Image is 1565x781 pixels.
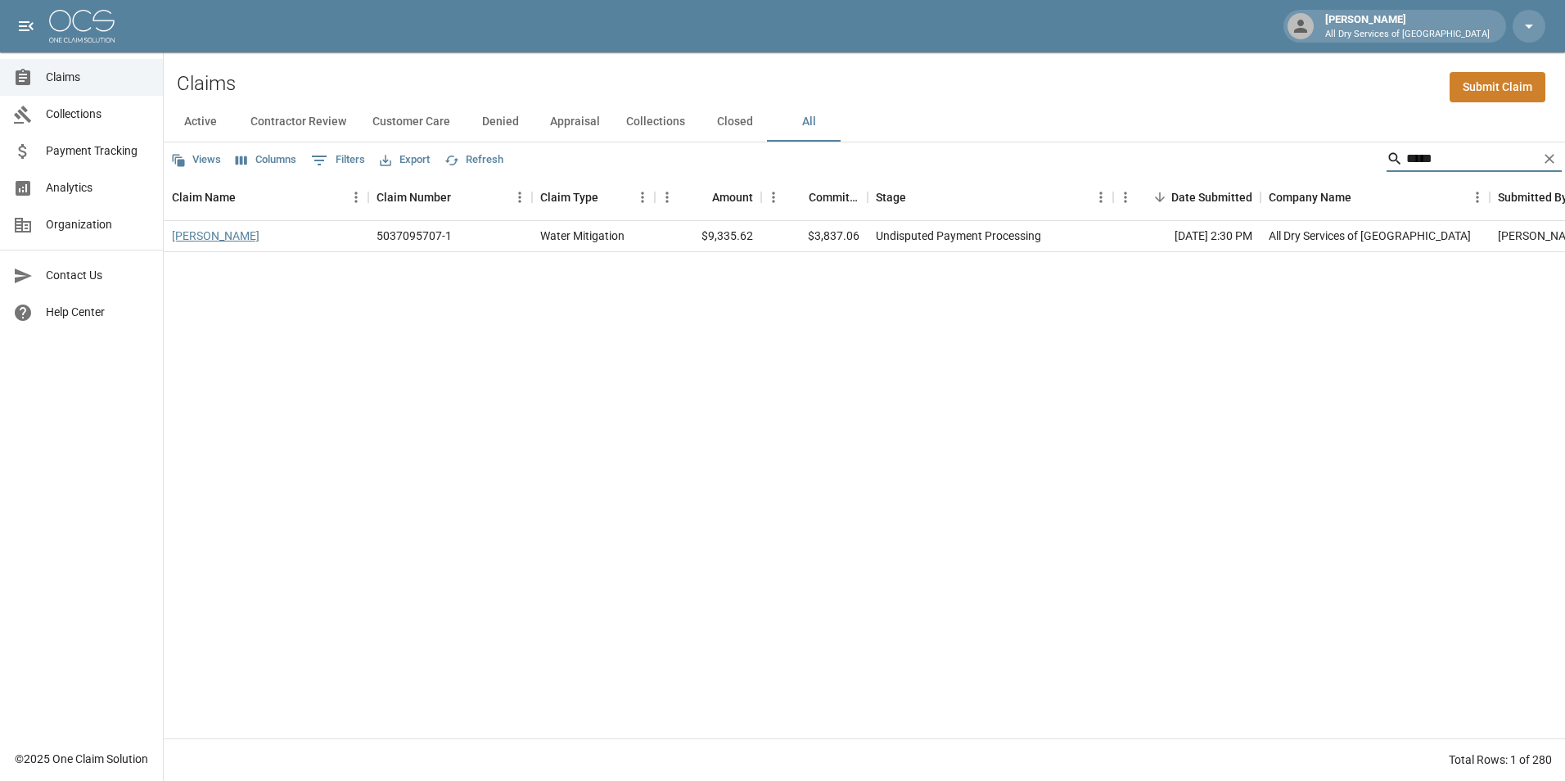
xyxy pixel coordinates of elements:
div: Undisputed Payment Processing [876,228,1041,244]
button: Sort [1351,186,1374,209]
div: 5037095707-1 [377,228,452,244]
button: Clear [1537,147,1562,171]
span: Contact Us [46,267,150,284]
button: Denied [463,102,537,142]
div: Claim Name [172,174,236,220]
div: [PERSON_NAME] [1319,11,1496,41]
span: Claims [46,69,150,86]
button: Contractor Review [237,102,359,142]
button: Appraisal [537,102,613,142]
div: Search [1387,146,1562,175]
button: Sort [906,186,929,209]
button: Menu [630,185,655,210]
button: Menu [1113,185,1138,210]
button: Select columns [232,147,300,173]
div: All Dry Services of Atlanta [1269,228,1471,244]
button: Show filters [307,147,369,174]
span: Analytics [46,179,150,196]
div: Committed Amount [809,174,859,220]
button: Refresh [440,147,507,173]
button: Sort [786,186,809,209]
div: Committed Amount [761,174,868,220]
div: [DATE] 2:30 PM [1113,221,1261,252]
div: Claim Number [368,174,532,220]
p: All Dry Services of [GEOGRAPHIC_DATA] [1325,28,1490,42]
div: Claim Type [540,174,598,220]
span: Collections [46,106,150,123]
div: Company Name [1261,174,1490,220]
button: Menu [507,185,532,210]
button: Menu [1089,185,1113,210]
div: Claim Number [377,174,451,220]
button: Menu [1465,185,1490,210]
div: Total Rows: 1 of 280 [1449,752,1552,768]
button: Views [167,147,225,173]
div: Claim Type [532,174,655,220]
button: All [772,102,846,142]
div: Stage [876,174,906,220]
div: $3,837.06 [761,221,868,252]
button: Menu [344,185,368,210]
button: Sort [451,186,474,209]
div: Water Mitigation [540,228,625,244]
div: Claim Name [164,174,368,220]
a: Submit Claim [1450,72,1545,102]
div: dynamic tabs [164,102,1565,142]
div: Amount [712,174,753,220]
div: Amount [655,174,761,220]
div: Date Submitted [1113,174,1261,220]
button: Sort [1148,186,1171,209]
button: Menu [655,185,679,210]
button: Sort [689,186,712,209]
div: Stage [868,174,1113,220]
a: [PERSON_NAME] [172,228,259,244]
div: © 2025 One Claim Solution [15,751,148,767]
h2: Claims [177,72,236,96]
button: open drawer [10,10,43,43]
button: Export [376,147,434,173]
div: $9,335.62 [655,221,761,252]
button: Sort [236,186,259,209]
div: Company Name [1269,174,1351,220]
span: Payment Tracking [46,142,150,160]
button: Active [164,102,237,142]
button: Closed [698,102,772,142]
span: Help Center [46,304,150,321]
button: Sort [598,186,621,209]
button: Customer Care [359,102,463,142]
div: Date Submitted [1171,174,1252,220]
img: ocs-logo-white-transparent.png [49,10,115,43]
button: Collections [613,102,698,142]
button: Menu [761,185,786,210]
span: Organization [46,216,150,233]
